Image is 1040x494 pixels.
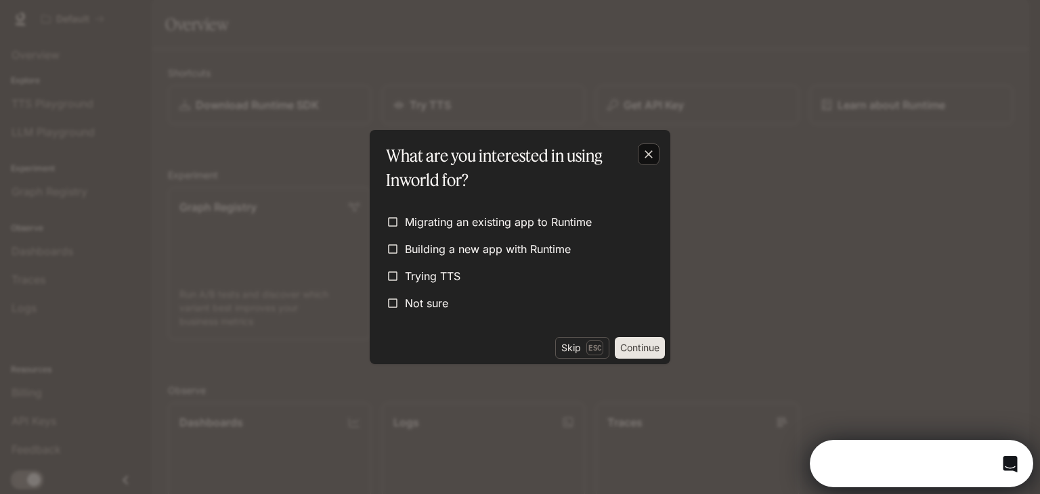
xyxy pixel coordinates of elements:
[586,340,603,355] p: Esc
[555,337,609,359] button: SkipEsc
[810,440,1033,487] iframe: Intercom live chat discovery launcher
[405,214,592,230] span: Migrating an existing app to Runtime
[5,5,234,43] div: Open Intercom Messenger
[615,337,665,359] button: Continue
[994,448,1026,480] iframe: Intercom live chat
[386,143,649,192] p: What are you interested in using Inworld for?
[14,22,194,37] div: The team typically replies in under 3h
[405,241,571,257] span: Building a new app with Runtime
[405,295,448,311] span: Not sure
[405,268,460,284] span: Trying TTS
[14,12,194,22] div: Need help?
